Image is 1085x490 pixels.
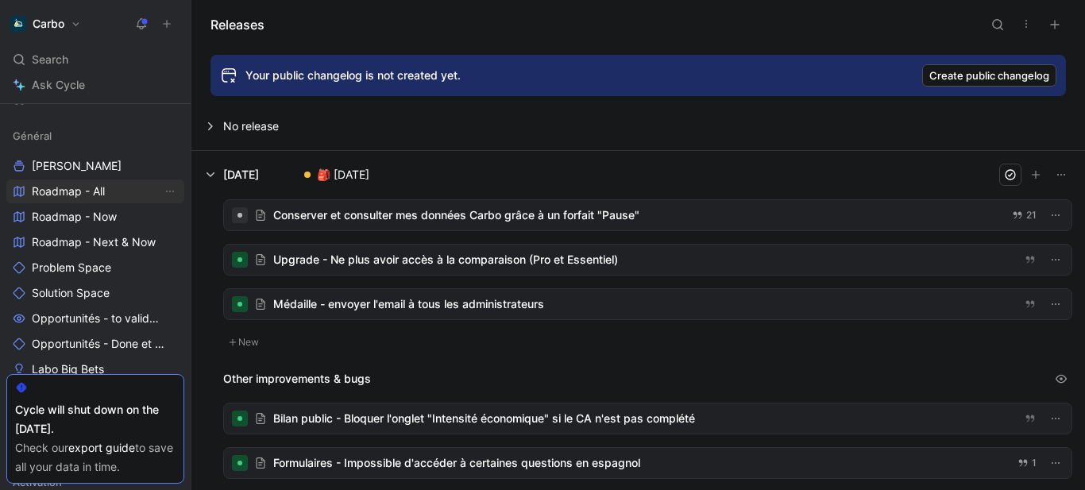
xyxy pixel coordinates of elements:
[6,13,85,35] button: CarboCarbo
[32,234,156,250] span: Roadmap - Next & Now
[6,256,184,280] a: Problem Space
[1026,210,1037,220] span: 21
[32,158,122,174] span: [PERSON_NAME]
[6,124,184,457] div: Général[PERSON_NAME]Roadmap - AllView actionsRoadmap - NowRoadmap - Next & NowProblem SpaceSoluti...
[10,16,26,32] img: Carbo
[1009,206,1040,224] button: 21
[223,368,1072,390] div: Other improvements & bugs
[32,285,110,301] span: Solution Space
[1014,454,1040,472] button: 1
[32,50,68,69] span: Search
[68,441,135,454] a: export guide
[6,73,184,97] a: Ask Cycle
[32,361,104,377] span: Labo Big Bets
[6,357,184,381] a: Labo Big Bets
[6,48,184,71] div: Search
[32,209,117,225] span: Roadmap - Now
[6,205,184,229] a: Roadmap - Now
[6,332,184,356] a: Opportunités - Done et cancelled
[32,183,105,199] span: Roadmap - All
[6,307,184,330] a: Opportunités - to validate
[245,66,461,85] div: Your public changelog is not created yet.
[15,400,176,438] div: Cycle will shut down on the [DATE].
[6,179,184,203] a: Roadmap - AllView actions
[1032,458,1037,468] span: 1
[32,311,163,326] span: Opportunités - to validate
[223,333,264,352] button: New
[922,64,1056,87] button: Create public changelog
[162,183,178,199] button: View actions
[6,154,184,178] a: [PERSON_NAME]
[15,438,176,476] div: Check our to save all your data in time.
[32,260,111,276] span: Problem Space
[33,17,64,31] h1: Carbo
[210,15,264,34] h1: Releases
[6,124,184,148] div: Général
[6,230,184,254] a: Roadmap - Next & Now
[32,336,166,352] span: Opportunités - Done et cancelled
[32,75,85,95] span: Ask Cycle
[6,281,184,305] a: Solution Space
[13,128,52,144] span: Général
